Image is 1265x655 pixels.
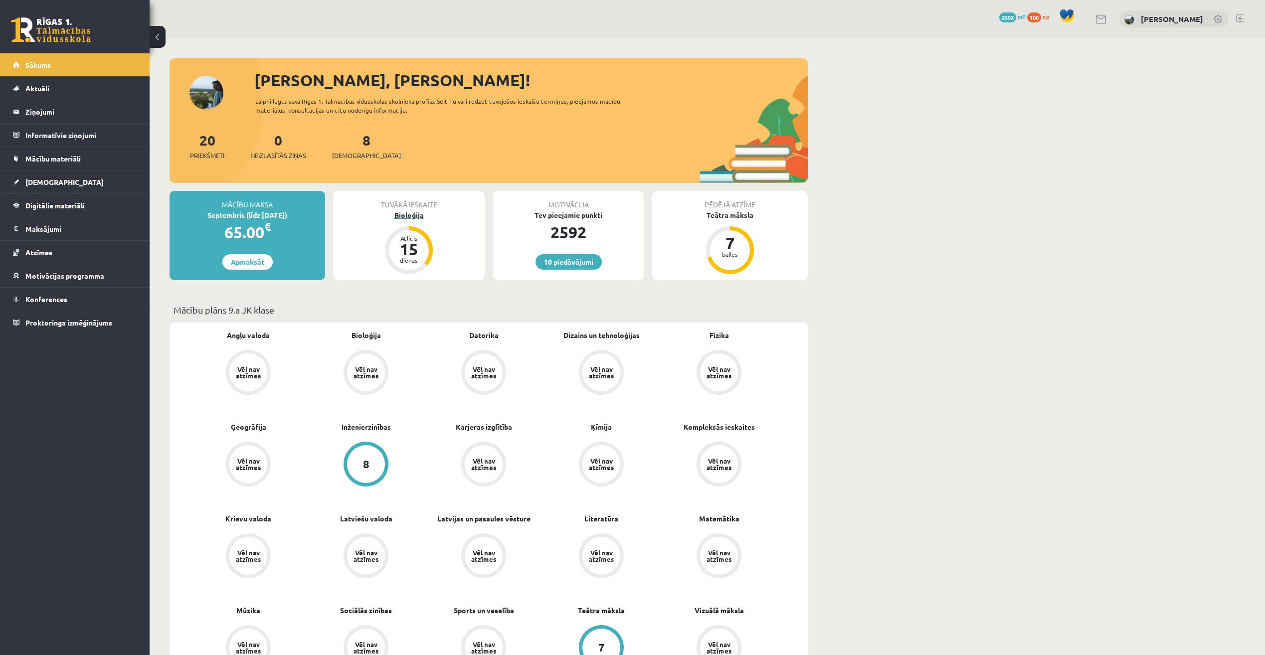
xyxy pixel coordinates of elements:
[563,330,640,340] a: Dizains un tehnoloģijas
[705,549,733,562] div: Vēl nav atzīmes
[352,330,381,340] a: Bioloģija
[652,191,808,210] div: Pēdējā atzīme
[222,254,273,270] a: Apmaksāt
[25,217,137,240] legend: Maksājumi
[660,442,778,489] a: Vēl nav atzīmes
[234,549,262,562] div: Vēl nav atzīmes
[25,271,104,280] span: Motivācijas programma
[25,295,67,304] span: Konferences
[333,210,485,220] div: Bioloģija
[598,642,605,653] div: 7
[13,147,137,170] a: Mācību materiāli
[587,549,615,562] div: Vēl nav atzīmes
[25,84,49,93] span: Aktuāli
[234,641,262,654] div: Vēl nav atzīmes
[470,366,498,379] div: Vēl nav atzīmes
[340,513,392,524] a: Latviešu valoda
[13,311,137,334] a: Proktoringa izmēģinājums
[352,549,380,562] div: Vēl nav atzīmes
[493,210,644,220] div: Tev pieejamie punkti
[493,191,644,210] div: Motivācija
[352,641,380,654] div: Vēl nav atzīmes
[425,442,542,489] a: Vēl nav atzīmes
[363,459,369,470] div: 8
[536,254,602,270] a: 10 piedāvājumi
[13,264,137,287] a: Motivācijas programma
[660,533,778,580] a: Vēl nav atzīmes
[332,151,401,161] span: [DEMOGRAPHIC_DATA]
[189,442,307,489] a: Vēl nav atzīmes
[1027,12,1041,22] span: 100
[13,241,137,264] a: Atzīmes
[591,422,612,432] a: Ķīmija
[231,422,266,432] a: Ģeogrāfija
[13,194,137,217] a: Digitālie materiāli
[225,513,271,524] a: Krievu valoda
[705,641,733,654] div: Vēl nav atzīmes
[542,442,660,489] a: Vēl nav atzīmes
[425,533,542,580] a: Vēl nav atzīmes
[470,641,498,654] div: Vēl nav atzīmes
[1043,12,1049,20] span: xp
[13,53,137,76] a: Sākums
[25,124,137,147] legend: Informatīvie ziņojumi
[394,235,424,241] div: Atlicis
[454,605,514,616] a: Sports un veselība
[227,330,270,340] a: Angļu valoda
[250,131,306,161] a: 0Neizlasītās ziņas
[493,220,644,244] div: 2592
[394,241,424,257] div: 15
[307,442,425,489] a: 8
[190,131,224,161] a: 20Priekšmeti
[236,605,260,616] a: Mūzika
[695,605,744,616] a: Vizuālā māksla
[190,151,224,161] span: Priekšmeti
[25,177,104,186] span: [DEMOGRAPHIC_DATA]
[710,330,729,340] a: Fizika
[307,350,425,397] a: Vēl nav atzīmes
[250,151,306,161] span: Neizlasītās ziņas
[170,220,325,244] div: 65.00
[394,257,424,263] div: dienas
[584,513,618,524] a: Literatūra
[13,77,137,100] a: Aktuāli
[25,100,137,123] legend: Ziņojumi
[189,533,307,580] a: Vēl nav atzīmes
[652,210,808,220] div: Teātra māksla
[13,217,137,240] a: Maksājumi
[470,458,498,471] div: Vēl nav atzīmes
[715,235,745,251] div: 7
[469,330,499,340] a: Datorika
[652,210,808,276] a: Teātra māksla 7 balles
[13,124,137,147] a: Informatīvie ziņojumi
[307,533,425,580] a: Vēl nav atzīmes
[25,248,52,257] span: Atzīmes
[1124,15,1134,25] img: Jānis Helvigs
[13,100,137,123] a: Ziņojumi
[425,350,542,397] a: Vēl nav atzīmes
[174,303,804,317] p: Mācību plāns 9.a JK klase
[254,68,808,92] div: [PERSON_NAME], [PERSON_NAME]!
[699,513,739,524] a: Matemātika
[333,191,485,210] div: Tuvākā ieskaite
[189,350,307,397] a: Vēl nav atzīmes
[25,318,112,327] span: Proktoringa izmēģinājums
[255,97,638,115] div: Laipni lūgts savā Rīgas 1. Tālmācības vidusskolas skolnieka profilā. Šeit Tu vari redzēt tuvojošo...
[437,513,531,524] a: Latvijas un pasaules vēsture
[715,251,745,257] div: balles
[170,210,325,220] div: Septembris (līdz [DATE])
[340,605,392,616] a: Sociālās zinības
[470,549,498,562] div: Vēl nav atzīmes
[13,288,137,311] a: Konferences
[234,458,262,471] div: Vēl nav atzīmes
[352,366,380,379] div: Vēl nav atzīmes
[170,191,325,210] div: Mācību maksa
[587,458,615,471] div: Vēl nav atzīmes
[705,366,733,379] div: Vēl nav atzīmes
[234,366,262,379] div: Vēl nav atzīmes
[542,350,660,397] a: Vēl nav atzīmes
[25,201,85,210] span: Digitālie materiāli
[333,210,485,276] a: Bioloģija Atlicis 15 dienas
[1018,12,1026,20] span: mP
[342,422,391,432] a: Inženierzinības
